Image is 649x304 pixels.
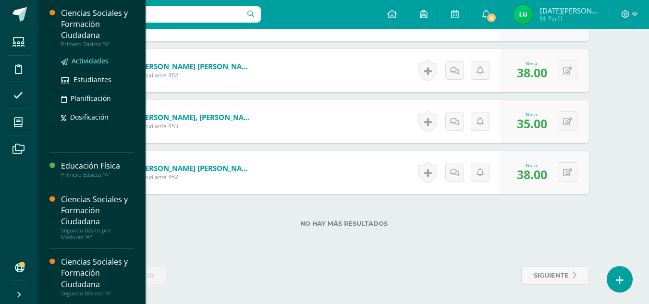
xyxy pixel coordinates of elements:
[517,111,547,118] div: Nota:
[540,14,598,23] span: Mi Perfil
[61,74,134,85] a: Estudiantes
[517,115,547,132] span: 35.00
[61,160,134,171] div: Educación Física
[71,94,111,103] span: Planificación
[138,173,254,181] span: Estudiante 452
[61,41,134,48] div: Primero Básicos "A"
[72,56,109,65] span: Actividades
[61,256,134,296] a: Ciencias Sociales y Formación CiudadanaSegundo Básicos "A"
[517,60,547,67] div: Nota:
[61,160,134,178] a: Educación FísicaPrimero Básicos "A"
[61,55,134,66] a: Actividades
[61,8,134,48] a: Ciencias Sociales y Formación CiudadanaPrimero Básicos "A"
[99,220,589,227] label: No hay más resultados
[61,290,134,297] div: Segundo Básicos "A"
[138,122,254,130] span: Estudiante 453
[138,163,254,173] a: [PERSON_NAME] [PERSON_NAME]
[61,194,134,241] a: Ciencias Sociales y Formación CiudadanaSegundo Básico por Madurez "A"
[486,12,497,23] span: 8
[517,166,547,182] span: 38.00
[534,267,569,284] span: siguiente
[138,112,254,122] a: [PERSON_NAME], [PERSON_NAME]
[138,61,254,71] a: [PERSON_NAME] [PERSON_NAME]
[61,256,134,290] div: Ciencias Sociales y Formación Ciudadana
[517,64,547,81] span: 38.00
[70,112,109,122] span: Dosificación
[61,194,134,227] div: Ciencias Sociales y Formación Ciudadana
[61,171,134,178] div: Primero Básicos "A"
[521,266,589,285] a: siguiente
[61,8,134,41] div: Ciencias Sociales y Formación Ciudadana
[61,111,134,122] a: Dosificación
[138,71,254,79] span: Estudiante 462
[73,75,111,84] span: Estudiantes
[45,6,261,23] input: Busca un usuario...
[514,5,533,24] img: 8960283e0a9ce4b4ff33e9216c6cd427.png
[517,162,547,169] div: Nota:
[61,93,134,104] a: Planificación
[540,6,598,15] span: [DATE][PERSON_NAME]
[61,227,134,241] div: Segundo Básico por Madurez "A"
